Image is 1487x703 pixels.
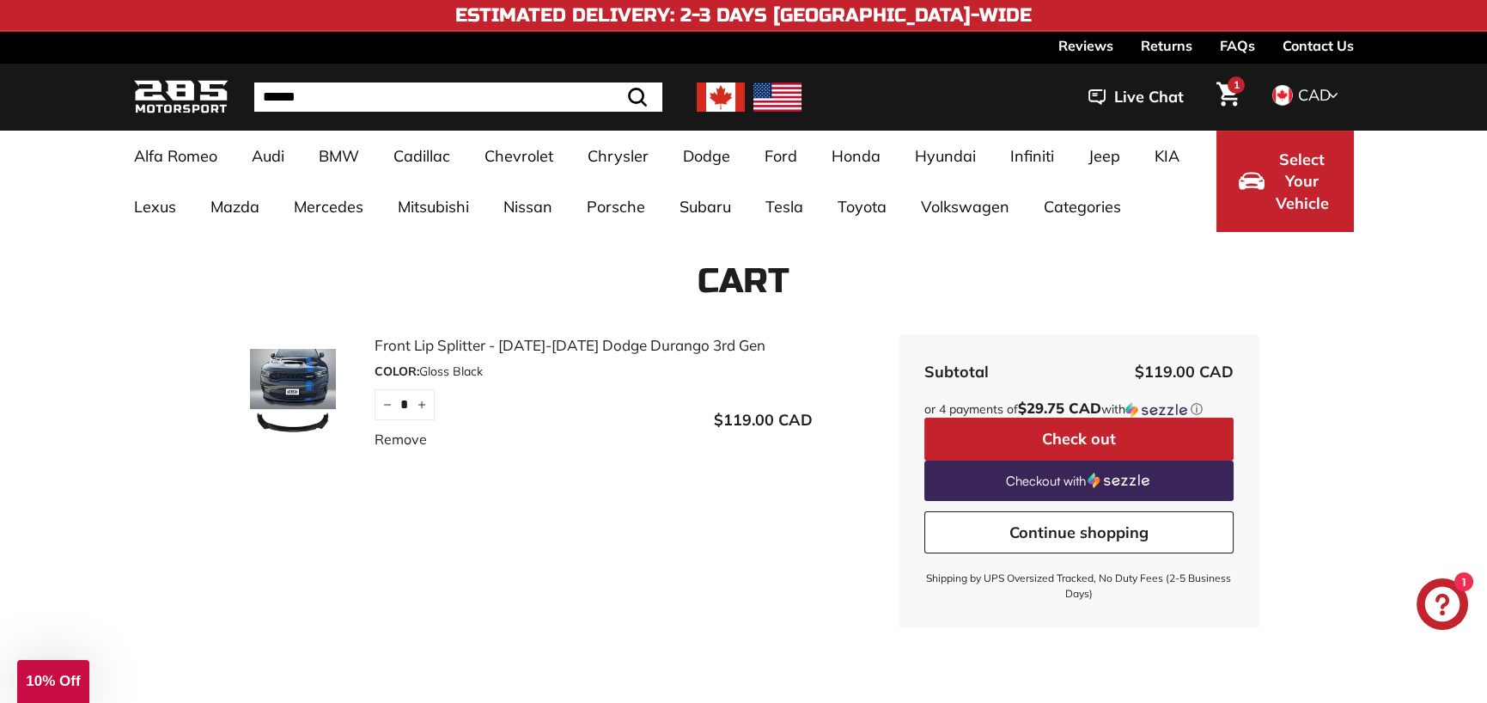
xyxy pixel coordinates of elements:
[1066,76,1206,119] button: Live Chat
[1114,86,1184,108] span: Live Chat
[455,5,1032,26] h4: Estimated Delivery: 2-3 Days [GEOGRAPHIC_DATA]-Wide
[375,389,400,420] button: Reduce item quantity by one
[381,181,486,232] a: Mitsubishi
[1018,399,1101,417] span: $29.75 CAD
[924,461,1234,501] a: Checkout with
[814,131,898,181] a: Honda
[1125,402,1187,418] img: Sezzle
[924,400,1234,418] div: or 4 payments of$29.75 CADwithSezzle Click to learn more about Sezzle
[570,181,662,232] a: Porsche
[375,363,813,381] div: Gloss Black
[277,181,381,232] a: Mercedes
[254,83,662,112] input: Search
[235,131,302,181] a: Audi
[748,181,820,232] a: Tesla
[924,418,1234,461] button: Check out
[570,131,666,181] a: Chrysler
[1137,131,1197,181] a: KIA
[117,131,235,181] a: Alfa Romeo
[1216,131,1354,232] button: Select Your Vehicle
[662,181,748,232] a: Subaru
[1298,85,1331,105] span: CAD
[1234,78,1240,91] span: 1
[375,364,419,379] span: COLOR:
[229,349,357,435] img: Front Lip Splitter - 2012-2024 Dodge Durango 3rd Gen
[924,571,1234,602] small: Shipping by UPS Oversized Tracked, No Duty Fees (2-5 Business Days)
[17,660,89,703] div: 10% Off
[898,131,993,181] a: Hyundai
[117,181,193,232] a: Lexus
[302,131,376,181] a: BMW
[1088,473,1149,488] img: Sezzle
[1135,362,1234,382] span: $119.00 CAD
[924,400,1234,418] div: or 4 payments of with
[1058,31,1113,60] a: Reviews
[1283,31,1354,60] a: Contact Us
[993,131,1071,181] a: Infiniti
[193,181,277,232] a: Mazda
[666,131,747,181] a: Dodge
[1273,149,1332,215] span: Select Your Vehicle
[1206,68,1250,126] a: Cart
[924,360,989,383] div: Subtotal
[409,389,435,420] button: Increase item quantity by one
[375,429,427,449] a: Remove
[747,131,814,181] a: Ford
[1027,181,1138,232] a: Categories
[134,262,1354,300] h1: Cart
[375,334,813,357] a: Front Lip Splitter - [DATE]-[DATE] Dodge Durango 3rd Gen
[134,77,229,118] img: Logo_285_Motorsport_areodynamics_components
[924,511,1234,554] a: Continue shopping
[376,131,467,181] a: Cadillac
[467,131,570,181] a: Chevrolet
[1141,31,1192,60] a: Returns
[1411,578,1473,634] inbox-online-store-chat: Shopify online store chat
[486,181,570,232] a: Nissan
[26,673,80,689] span: 10% Off
[1071,131,1137,181] a: Jeep
[714,410,813,430] span: $119.00 CAD
[904,181,1027,232] a: Volkswagen
[1220,31,1255,60] a: FAQs
[820,181,904,232] a: Toyota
